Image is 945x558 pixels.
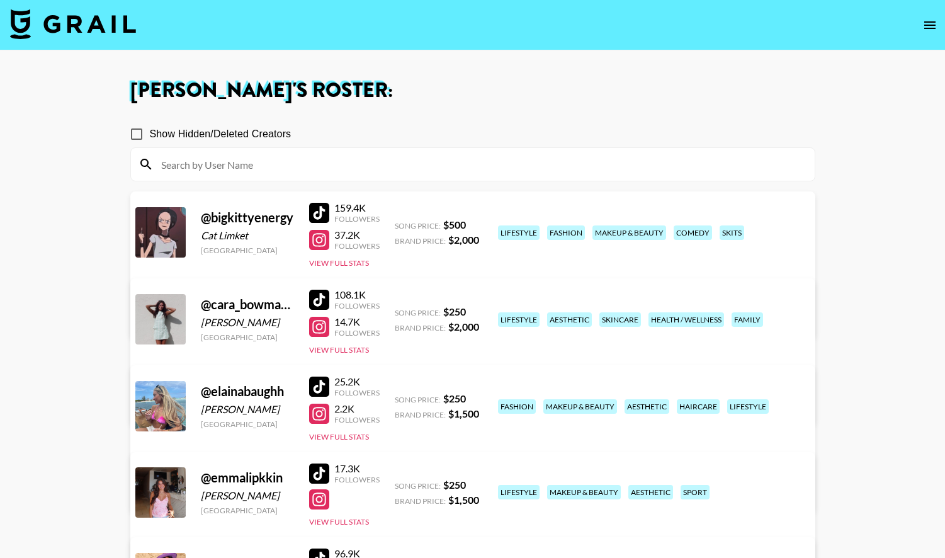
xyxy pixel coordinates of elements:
div: fashion [498,399,536,414]
img: Grail Talent [10,9,136,39]
strong: $ 250 [443,479,466,491]
div: [PERSON_NAME] [201,489,294,502]
span: Brand Price: [395,496,446,506]
span: Show Hidden/Deleted Creators [150,127,291,142]
button: View Full Stats [309,345,369,355]
div: aesthetic [547,312,592,327]
div: 2.2K [334,402,380,415]
div: haircare [677,399,720,414]
span: Brand Price: [395,236,446,246]
strong: $ 500 [443,219,466,231]
div: Followers [334,328,380,338]
div: 159.4K [334,202,380,214]
div: [GEOGRAPHIC_DATA] [201,506,294,515]
div: @ emmalipkkin [201,470,294,486]
div: fashion [547,225,585,240]
div: lifestyle [498,225,540,240]
div: lifestyle [498,312,540,327]
div: @ bigkittyenergy [201,210,294,225]
div: [GEOGRAPHIC_DATA] [201,419,294,429]
div: 14.7K [334,316,380,328]
strong: $ 2,000 [448,234,479,246]
div: makeup & beauty [592,225,666,240]
button: View Full Stats [309,432,369,441]
span: Song Price: [395,308,441,317]
strong: $ 2,000 [448,321,479,333]
button: View Full Stats [309,258,369,268]
div: [GEOGRAPHIC_DATA] [201,333,294,342]
button: View Full Stats [309,517,369,527]
div: sport [681,485,710,499]
div: [PERSON_NAME] [201,316,294,329]
div: 108.1K [334,288,380,301]
div: lifestyle [727,399,769,414]
div: 17.3K [334,462,380,475]
div: health / wellness [648,312,724,327]
span: Song Price: [395,481,441,491]
div: Followers [334,475,380,484]
div: makeup & beauty [547,485,621,499]
span: Brand Price: [395,323,446,333]
div: 37.2K [334,229,380,241]
div: aesthetic [628,485,673,499]
button: open drawer [917,13,942,38]
div: [GEOGRAPHIC_DATA] [201,246,294,255]
div: Followers [334,214,380,224]
strong: $ 250 [443,305,466,317]
span: Brand Price: [395,410,446,419]
div: lifestyle [498,485,540,499]
strong: $ 250 [443,392,466,404]
span: Song Price: [395,221,441,231]
h1: [PERSON_NAME] 's Roster: [130,81,815,101]
div: Followers [334,415,380,424]
div: @ cara_bowman12 [201,297,294,312]
span: Song Price: [395,395,441,404]
input: Search by User Name [154,154,807,174]
div: family [732,312,763,327]
div: Cat Limket [201,229,294,242]
strong: $ 1,500 [448,494,479,506]
div: Followers [334,241,380,251]
div: [PERSON_NAME] [201,403,294,416]
div: skincare [599,312,641,327]
div: comedy [674,225,712,240]
div: makeup & beauty [543,399,617,414]
strong: $ 1,500 [448,407,479,419]
div: aesthetic [625,399,669,414]
div: Followers [334,301,380,310]
div: 25.2K [334,375,380,388]
div: @ elainabaughh [201,384,294,399]
div: Followers [334,388,380,397]
div: skits [720,225,744,240]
